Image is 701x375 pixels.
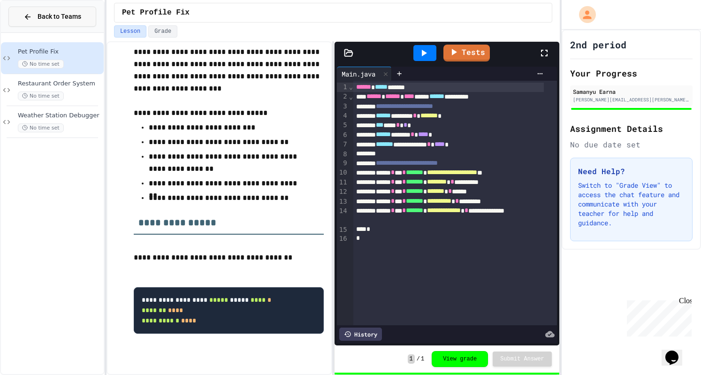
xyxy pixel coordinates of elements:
div: 8 [337,150,349,159]
div: No due date set [570,139,693,150]
span: Submit Answer [500,355,544,363]
div: 4 [337,111,349,121]
div: 6 [337,130,349,140]
span: 1 [408,354,415,364]
button: Submit Answer [493,352,552,367]
div: 13 [337,197,349,207]
div: 7 [337,140,349,149]
span: Restaurant Order System [18,80,102,88]
iframe: chat widget [623,297,692,337]
div: [PERSON_NAME][EMAIL_ADDRESS][PERSON_NAME][DOMAIN_NAME] [573,96,690,103]
div: 11 [337,178,349,187]
span: No time set [18,60,64,69]
div: 14 [337,207,349,225]
span: No time set [18,92,64,100]
h2: Assignment Details [570,122,693,135]
h1: 2nd period [570,38,626,51]
p: Switch to "Grade View" to access the chat feature and communicate with your teacher for help and ... [578,181,685,228]
span: Back to Teams [38,12,81,22]
div: 3 [337,102,349,111]
span: Fold line [349,83,353,91]
span: Weather Station Debugger [18,112,102,120]
span: 1 [421,355,424,363]
div: Main.java [337,67,392,81]
div: 16 [337,234,349,244]
span: No time set [18,123,64,132]
h3: Need Help? [578,166,685,177]
span: Pet Profile Fix [122,7,190,18]
a: Tests [443,45,490,61]
div: Main.java [337,69,380,79]
div: 2 [337,92,349,101]
div: Chat with us now!Close [4,4,65,60]
div: History [339,328,382,341]
span: Pet Profile Fix [18,48,102,56]
button: View grade [432,351,488,367]
div: 10 [337,168,349,177]
div: 5 [337,121,349,130]
button: Grade [148,25,177,38]
div: 12 [337,187,349,197]
span: Fold line [349,93,353,100]
iframe: chat widget [662,337,692,366]
button: Back to Teams [8,7,96,27]
h2: Your Progress [570,67,693,80]
button: Lesson [114,25,146,38]
div: 1 [337,83,349,92]
div: 9 [337,159,349,168]
div: 15 [337,225,349,235]
span: / [417,355,420,363]
div: Samanyu Earna [573,87,690,96]
div: My Account [569,4,598,25]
